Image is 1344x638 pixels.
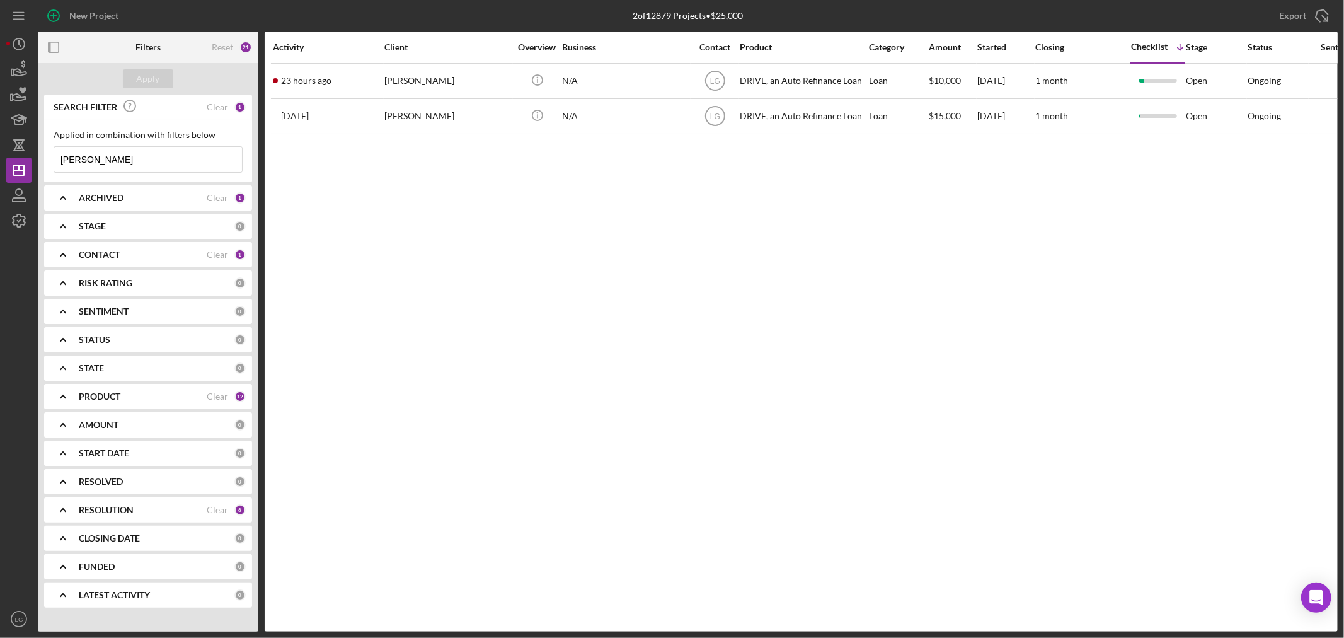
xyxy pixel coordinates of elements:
div: Ongoing [1248,76,1281,86]
div: 6 [234,504,246,516]
div: 0 [234,334,246,345]
button: New Project [38,3,131,28]
div: 0 [234,589,246,601]
b: CLOSING DATE [79,533,140,543]
b: START DATE [79,448,129,458]
div: Open [1186,100,1246,133]
time: 2025-08-11 16:58 [281,111,309,121]
text: LG [709,112,720,121]
button: LG [6,606,32,632]
div: Loan [869,100,928,133]
div: [PERSON_NAME] [384,100,510,133]
b: STATUS [79,335,110,345]
div: Applied in combination with filters below [54,130,243,140]
div: Overview [514,42,561,52]
b: FUNDED [79,562,115,572]
time: 1 month [1035,75,1068,86]
div: 12 [234,391,246,402]
div: 0 [234,533,246,544]
div: 0 [234,448,246,459]
div: Clear [207,193,228,203]
b: SEARCH FILTER [54,102,117,112]
div: Status [1248,42,1308,52]
text: LG [709,77,720,86]
div: DRIVE, an Auto Refinance Loan [740,64,866,98]
div: Clear [207,505,228,515]
b: STATE [79,363,104,373]
div: New Project [69,3,118,28]
div: Product [740,42,866,52]
div: 1 [234,101,246,113]
button: Apply [123,69,173,88]
div: 21 [239,41,252,54]
div: Amount [929,42,976,52]
div: 0 [234,306,246,317]
b: RESOLUTION [79,505,134,515]
div: Closing [1035,42,1130,52]
time: 2025-08-18 23:11 [281,76,331,86]
div: Reset [212,42,233,52]
div: 2 of 12879 Projects • $25,000 [633,11,743,21]
div: Clear [207,102,228,112]
b: STAGE [79,221,106,231]
div: Started [977,42,1034,52]
div: [DATE] [977,100,1034,133]
div: Activity [273,42,383,52]
time: 1 month [1035,110,1068,121]
div: $15,000 [929,100,976,133]
div: 0 [234,419,246,431]
div: 1 [234,192,246,204]
div: Checklist [1131,42,1168,52]
div: N/A [562,64,688,98]
div: Client [384,42,510,52]
div: Clear [207,391,228,402]
div: Stage [1186,42,1246,52]
div: 0 [234,476,246,487]
div: Ongoing [1248,111,1281,121]
div: Business [562,42,688,52]
div: DRIVE, an Auto Refinance Loan [740,100,866,133]
div: 0 [234,561,246,572]
div: Contact [691,42,738,52]
b: RISK RATING [79,278,132,288]
div: Clear [207,250,228,260]
button: Export [1266,3,1338,28]
div: $10,000 [929,64,976,98]
div: Loan [869,64,928,98]
div: Category [869,42,928,52]
div: Export [1279,3,1306,28]
b: Filters [135,42,161,52]
b: PRODUCT [79,391,120,402]
b: LATEST ACTIVITY [79,590,150,600]
b: AMOUNT [79,420,118,430]
div: Apply [137,69,160,88]
b: ARCHIVED [79,193,123,203]
div: 0 [234,221,246,232]
div: 0 [234,277,246,289]
text: LG [15,616,23,623]
div: Open Intercom Messenger [1301,583,1331,613]
div: Open [1186,64,1246,98]
div: N/A [562,100,688,133]
div: 1 [234,249,246,260]
div: [DATE] [977,64,1034,98]
div: [PERSON_NAME] [384,64,510,98]
b: RESOLVED [79,477,123,487]
b: CONTACT [79,250,120,260]
b: SENTIMENT [79,306,129,316]
div: 0 [234,362,246,374]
